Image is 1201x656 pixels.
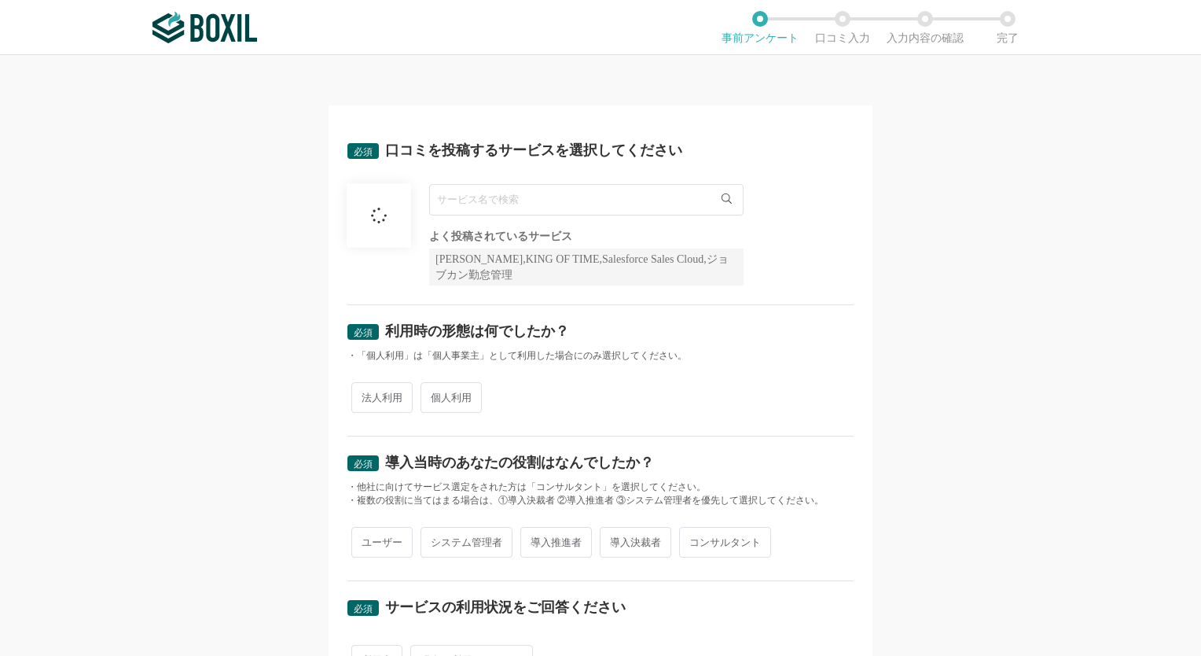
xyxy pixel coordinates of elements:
span: 法人利用 [351,382,413,413]
span: 導入決裁者 [600,527,671,558]
span: システム管理者 [421,527,512,558]
div: [PERSON_NAME],KING OF TIME,Salesforce Sales Cloud,ジョブカン勤怠管理 [429,249,744,286]
li: 事前アンケート [718,11,801,44]
span: 導入推進者 [520,527,592,558]
div: よく投稿されているサービス [429,231,744,242]
li: 口コミ入力 [801,11,883,44]
li: 入力内容の確認 [883,11,966,44]
div: サービスの利用状況をご回答ください [385,600,626,614]
div: ・他社に向けてサービス選定をされた方は「コンサルタント」を選択してください。 [347,481,854,494]
span: 必須 [354,327,373,338]
span: 必須 [354,459,373,470]
div: 口コミを投稿するサービスを選択してください [385,143,682,157]
div: ・複数の役割に当てはまる場合は、①導入決裁者 ②導入推進者 ③システム管理者を優先して選択してください。 [347,494,854,507]
span: コンサルタント [679,527,771,558]
li: 完了 [966,11,1049,44]
span: 必須 [354,603,373,614]
span: 個人利用 [421,382,482,413]
img: ボクシルSaaS_ロゴ [152,12,257,43]
input: サービス名で検索 [429,184,744,216]
span: ユーザー [351,527,413,558]
div: ・「個人利用」は「個人事業主」として利用した場合にのみ選択してください。 [347,349,854,363]
div: 導入当時のあなたの役割はなんでしたか？ [385,455,654,470]
div: 利用時の形態は何でしたか？ [385,324,569,338]
span: 必須 [354,146,373,157]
